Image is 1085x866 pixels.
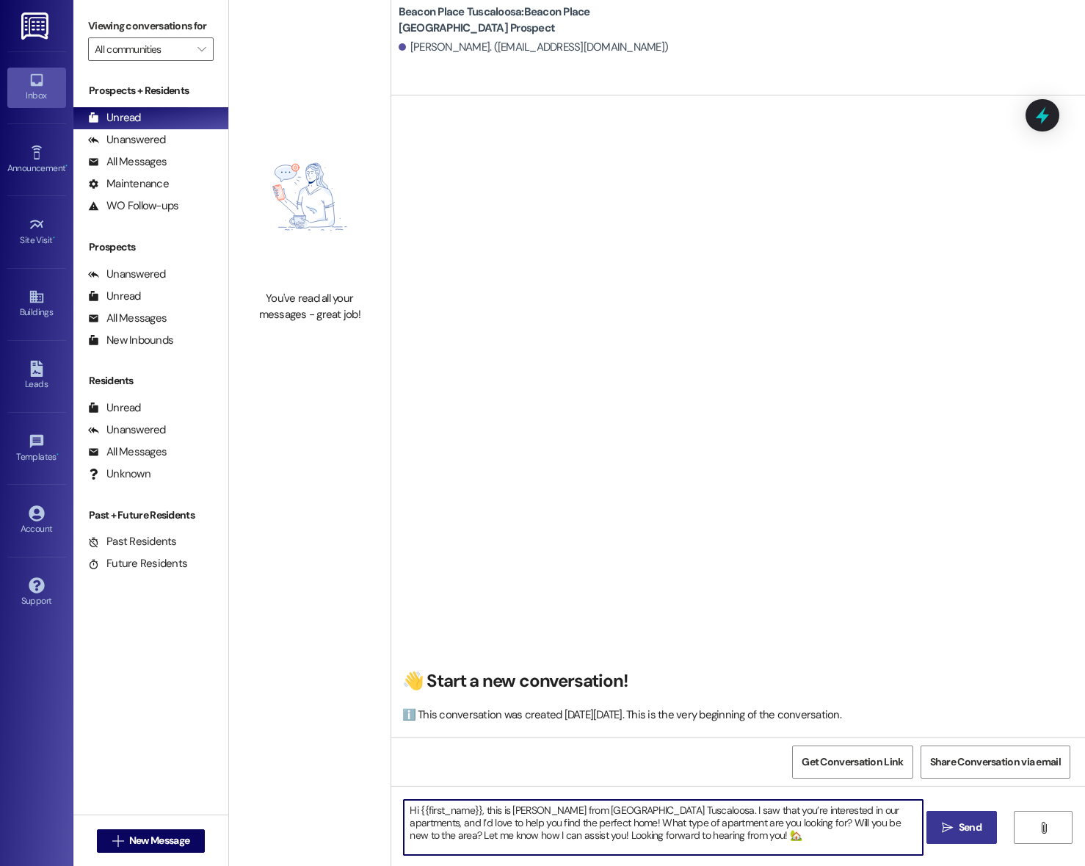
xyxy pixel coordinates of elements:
button: Send [926,811,998,844]
div: Unanswered [88,267,166,282]
div: Unread [88,400,141,416]
b: Beacon Place Tuscaloosa: Beacon Place [GEOGRAPHIC_DATA] Prospect [399,4,692,36]
div: Unread [88,110,141,126]
h2: 👋 Start a new conversation! [402,670,1067,693]
div: Prospects [73,239,228,255]
div: WO Follow-ups [88,198,178,214]
textarea: Hi {{first_name}}, this is [PERSON_NAME] from [GEOGRAPHIC_DATA] Tuscaloosa. I saw that you’re int... [404,800,923,855]
div: Residents [73,373,228,389]
a: Account [7,501,66,541]
i:  [112,835,123,847]
span: • [57,450,59,460]
div: All Messages [88,154,167,170]
label: Viewing conversations for [88,15,214,37]
div: All Messages [88,444,167,460]
div: You've read all your messages - great job! [245,291,374,322]
span: • [65,161,68,171]
a: Inbox [7,68,66,107]
i:  [197,43,206,55]
span: Share Conversation via email [930,754,1061,770]
a: Leads [7,356,66,396]
div: Prospects + Residents [73,83,228,98]
img: empty-state [245,110,374,284]
div: Unanswered [88,132,166,148]
a: Templates • [7,429,66,469]
div: Past Residents [88,534,177,549]
a: Site Visit • [7,212,66,252]
div: Unread [88,289,141,304]
div: All Messages [88,311,167,326]
img: ResiDesk Logo [21,12,51,40]
button: New Message [97,829,206,853]
div: Unanswered [88,422,166,438]
div: Past + Future Residents [73,508,228,523]
div: Unknown [88,466,150,482]
button: Get Conversation Link [792,746,912,779]
span: New Message [129,833,189,848]
button: Share Conversation via email [921,746,1070,779]
div: New Inbounds [88,333,173,348]
span: Send [959,820,981,835]
span: • [53,233,55,243]
div: Future Residents [88,556,187,571]
a: Buildings [7,284,66,324]
i:  [942,822,953,834]
input: All communities [95,37,190,61]
div: Maintenance [88,176,169,192]
div: ℹ️ This conversation was created [DATE][DATE]. This is the very beginning of the conversation. [402,707,1067,723]
i:  [1038,822,1049,834]
span: Get Conversation Link [802,754,903,770]
div: [PERSON_NAME]. ([EMAIL_ADDRESS][DOMAIN_NAME]) [399,40,669,55]
a: Support [7,573,66,613]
